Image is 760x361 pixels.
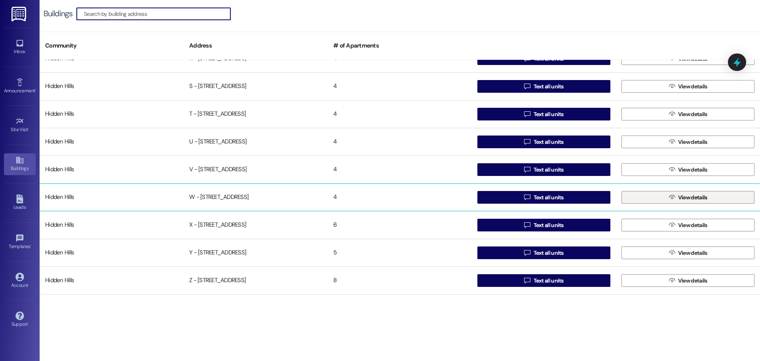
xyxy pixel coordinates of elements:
[534,166,564,174] span: Text all units
[524,139,530,145] i: 
[184,106,328,122] div: T - [STREET_ADDRESS]
[678,249,707,257] span: View details
[44,10,72,18] div: Buildings
[4,36,36,58] a: Inbox
[477,108,610,120] button: Text all units
[477,163,610,176] button: Text all units
[184,162,328,178] div: V - [STREET_ADDRESS]
[40,245,184,261] div: Hidden Hills
[184,134,328,150] div: U - [STREET_ADDRESS]
[477,136,610,148] button: Text all units
[328,78,472,94] div: 4
[477,246,610,259] button: Text all units
[4,115,36,136] a: Site Visit •
[534,138,564,146] span: Text all units
[678,82,707,91] span: View details
[621,219,754,231] button: View details
[621,274,754,287] button: View details
[40,78,184,94] div: Hidden Hills
[40,134,184,150] div: Hidden Hills
[621,108,754,120] button: View details
[524,222,530,228] i: 
[669,111,675,117] i: 
[184,273,328,288] div: Z - [STREET_ADDRESS]
[328,134,472,150] div: 4
[11,7,28,21] img: ResiDesk Logo
[621,163,754,176] button: View details
[477,274,610,287] button: Text all units
[30,243,32,248] span: •
[678,166,707,174] span: View details
[4,231,36,253] a: Templates •
[28,126,30,131] span: •
[524,83,530,90] i: 
[534,277,564,285] span: Text all units
[669,83,675,90] i: 
[524,250,530,256] i: 
[621,246,754,259] button: View details
[524,277,530,284] i: 
[328,36,472,55] div: # of Apartments
[184,78,328,94] div: S - [STREET_ADDRESS]
[678,193,707,202] span: View details
[678,277,707,285] span: View details
[184,189,328,205] div: W - [STREET_ADDRESS]
[669,194,675,201] i: 
[184,245,328,261] div: Y - [STREET_ADDRESS]
[534,193,564,202] span: Text all units
[678,110,707,118] span: View details
[477,219,610,231] button: Text all units
[84,8,230,19] input: Search by building address
[678,221,707,229] span: View details
[534,249,564,257] span: Text all units
[328,106,472,122] div: 4
[40,189,184,205] div: Hidden Hills
[524,194,530,201] i: 
[40,273,184,288] div: Hidden Hills
[678,138,707,146] span: View details
[328,273,472,288] div: 8
[184,217,328,233] div: X - [STREET_ADDRESS]
[184,36,328,55] div: Address
[40,106,184,122] div: Hidden Hills
[40,162,184,178] div: Hidden Hills
[477,191,610,204] button: Text all units
[621,80,754,93] button: View details
[4,153,36,175] a: Buildings
[40,217,184,233] div: Hidden Hills
[621,136,754,148] button: View details
[669,166,675,173] i: 
[328,162,472,178] div: 4
[669,250,675,256] i: 
[669,277,675,284] i: 
[669,222,675,228] i: 
[328,245,472,261] div: 5
[4,192,36,214] a: Leads
[524,111,530,117] i: 
[328,189,472,205] div: 4
[4,309,36,330] a: Support
[534,82,564,91] span: Text all units
[477,80,610,93] button: Text all units
[40,36,184,55] div: Community
[621,191,754,204] button: View details
[669,139,675,145] i: 
[534,221,564,229] span: Text all units
[524,166,530,173] i: 
[534,110,564,118] span: Text all units
[4,270,36,292] a: Account
[328,217,472,233] div: 6
[35,87,36,92] span: •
